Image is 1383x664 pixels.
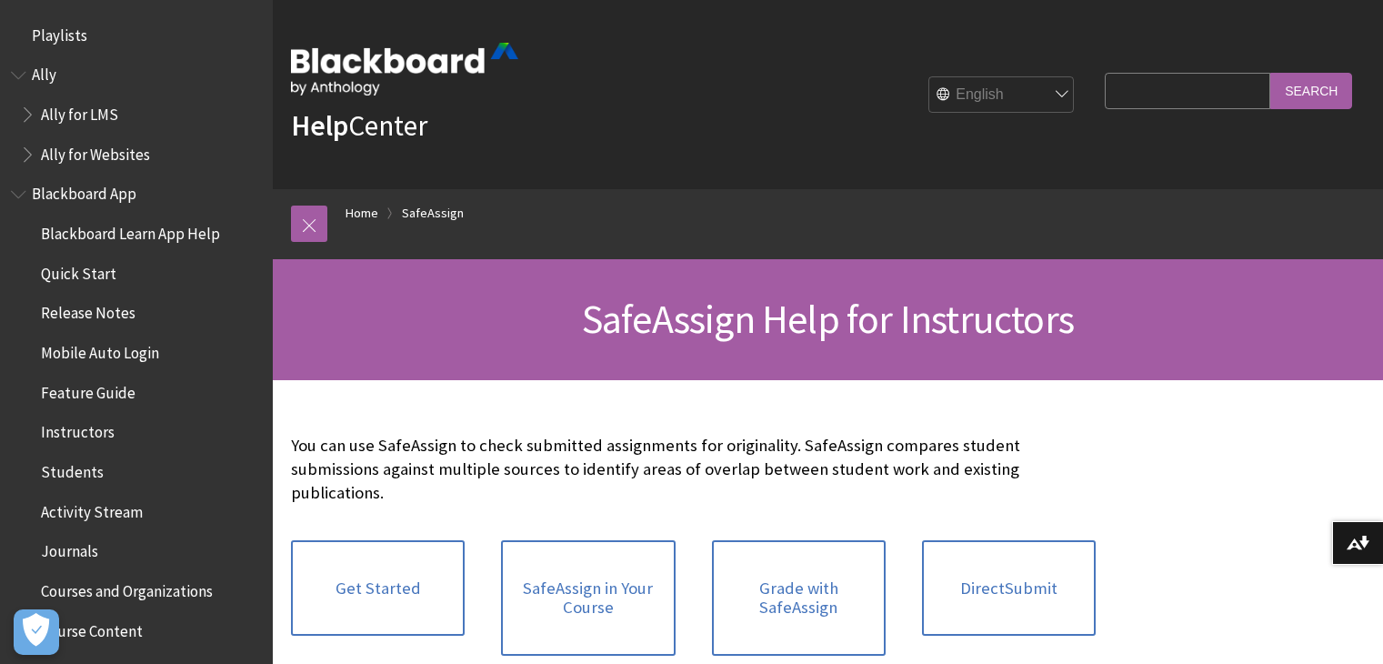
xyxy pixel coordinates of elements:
img: Blackboard by Anthology [291,43,518,96]
a: DirectSubmit [922,540,1096,637]
span: Quick Start [41,258,116,283]
span: Students [41,457,104,481]
span: Ally [32,60,56,85]
a: Home [346,202,378,225]
a: SafeAssign [402,202,464,225]
button: Open Preferences [14,609,59,655]
nav: Book outline for Anthology Ally Help [11,60,262,170]
input: Search [1270,73,1352,108]
span: Blackboard Learn App Help [41,218,220,243]
span: SafeAssign Help for Instructors [582,294,1074,344]
span: Courses and Organizations [41,576,213,600]
span: Playlists [32,20,87,45]
span: Ally for Websites [41,139,150,164]
span: Ally for LMS [41,99,118,124]
span: Feature Guide [41,377,135,402]
span: Course Content [41,616,143,640]
a: HelpCenter [291,107,427,144]
span: Release Notes [41,298,135,323]
strong: Help [291,107,348,144]
nav: Book outline for Playlists [11,20,262,51]
select: Site Language Selector [929,77,1075,114]
a: Grade with SafeAssign [712,540,886,656]
span: Activity Stream [41,497,143,521]
span: Instructors [41,418,115,442]
a: SafeAssign in Your Course [501,540,675,656]
a: Get Started [291,540,465,637]
span: Mobile Auto Login [41,337,159,362]
span: Journals [41,537,98,561]
p: You can use SafeAssign to check submitted assignments for originality. SafeAssign compares studen... [291,434,1096,506]
span: Blackboard App [32,179,136,204]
